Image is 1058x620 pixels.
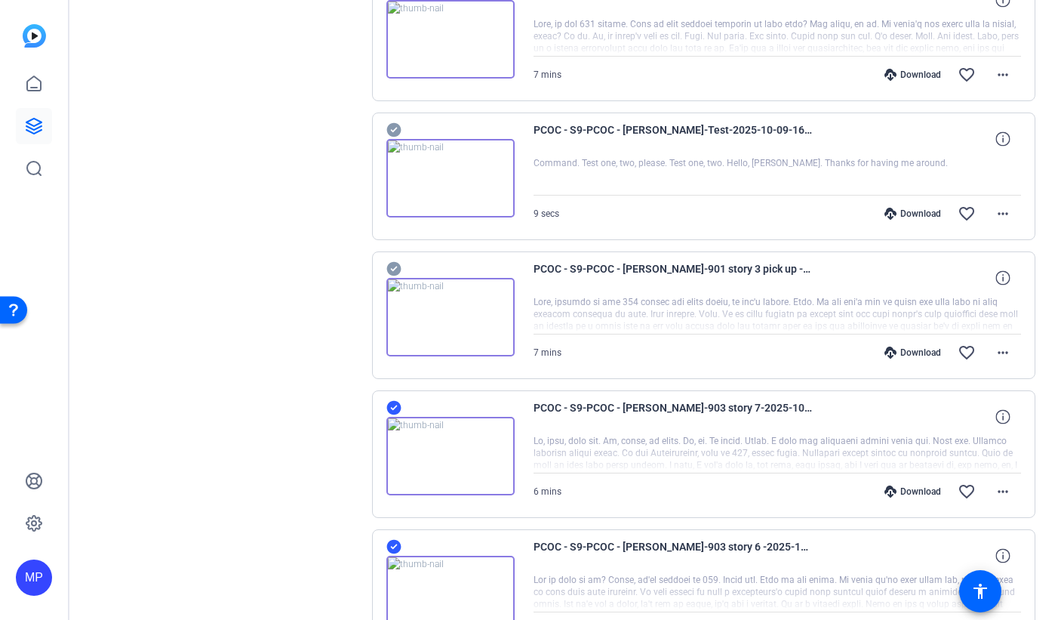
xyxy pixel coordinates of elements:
[958,205,976,223] mat-icon: favorite_border
[877,347,949,359] div: Download
[994,344,1012,362] mat-icon: more_horiz
[534,121,813,157] span: PCOC - S9-PCOC - [PERSON_NAME]-Test-2025-10-09-16-03-13-802-0
[877,69,949,81] div: Download
[994,66,1012,84] mat-icon: more_horiz
[23,24,46,48] img: blue-gradient.svg
[877,208,949,220] div: Download
[16,560,52,596] div: MP
[958,66,976,84] mat-icon: favorite_border
[994,205,1012,223] mat-icon: more_horiz
[386,417,515,495] img: thumb-nail
[386,139,515,217] img: thumb-nail
[386,278,515,356] img: thumb-nail
[958,483,976,501] mat-icon: favorite_border
[534,208,559,219] span: 9 secs
[534,260,813,296] span: PCOC - S9-PCOC - [PERSON_NAME]-901 story 3 pick up -2025-10-09-14-04-59-876-0
[534,486,561,497] span: 6 mins
[958,344,976,362] mat-icon: favorite_border
[534,347,561,358] span: 7 mins
[534,538,813,574] span: PCOC - S9-PCOC - [PERSON_NAME]-903 story 6 -2025-10-09-13-48-43-089-0
[994,483,1012,501] mat-icon: more_horiz
[534,69,561,80] span: 7 mins
[971,582,989,600] mat-icon: accessibility
[534,399,813,435] span: PCOC - S9-PCOC - [PERSON_NAME]-903 story 7-2025-10-09-13-58-44-871-0
[877,486,949,498] div: Download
